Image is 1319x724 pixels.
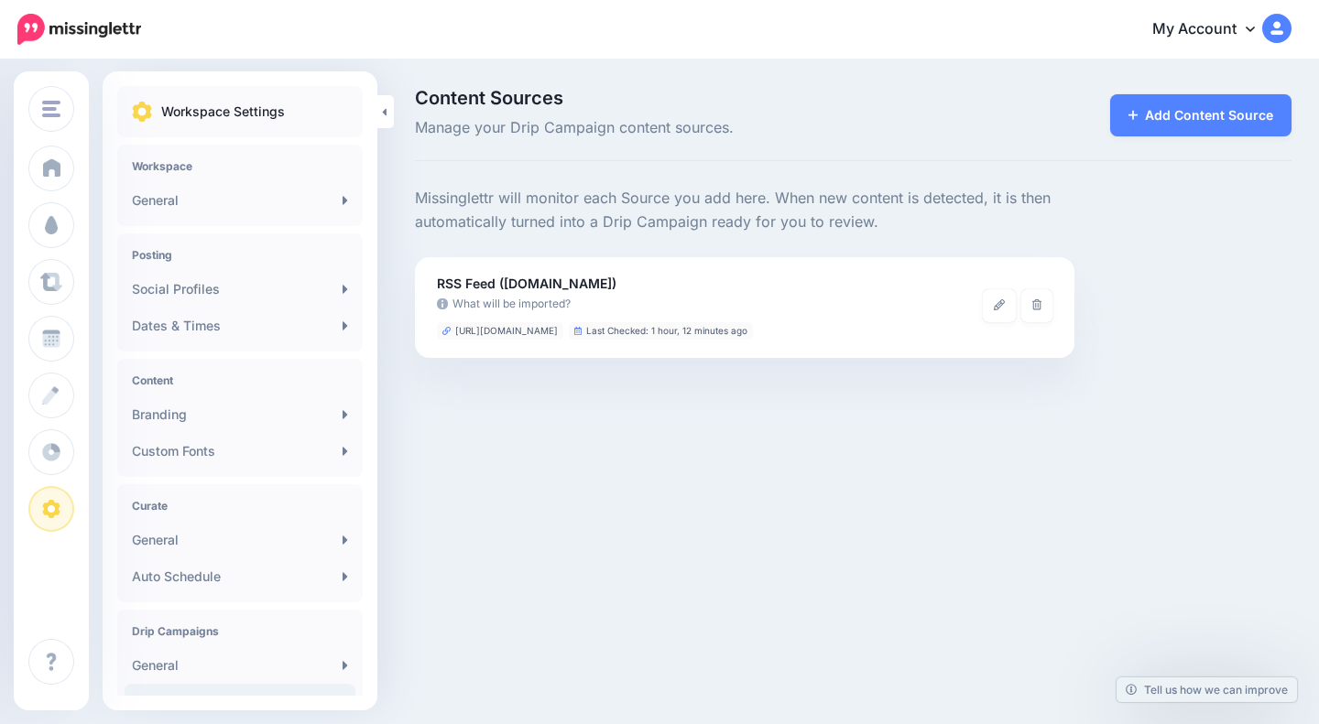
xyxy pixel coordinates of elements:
p: Missinglettr will monitor each Source you add here. When new content is detected, it is then auto... [415,187,1074,234]
h4: Workspace [132,159,348,173]
a: Social Profiles [125,271,355,308]
li: Last Checked: 1 hour, 12 minutes ago [569,322,753,340]
h4: Curate [132,499,348,513]
h4: Content [132,373,348,387]
b: RSS Feed ([DOMAIN_NAME]) [437,276,616,291]
a: Auto Schedule [125,558,355,595]
img: Missinglettr [17,14,141,45]
span: Content Sources [415,89,990,107]
a: General [125,522,355,558]
img: settings.png [132,102,152,122]
h4: Drip Campaigns [132,624,348,638]
img: menu.png [42,101,60,117]
a: Tell us how we can improve [1117,677,1297,702]
a: General [125,647,355,684]
a: Content Sources [125,684,355,720]
a: Add Content Source [1110,94,1292,136]
a: Custom Fonts [125,433,355,470]
span: [URL][DOMAIN_NAME] [455,326,558,336]
p: Workspace Settings [161,101,285,123]
a: My Account [1134,7,1292,52]
a: Branding [125,396,355,433]
img: info-circle-grey.png [437,298,448,309]
span: Manage your Drip Campaign content sources. [415,116,990,140]
a: What will be imported? [437,295,983,313]
h4: Posting [132,248,348,262]
a: General [125,182,355,219]
a: Dates & Times [125,308,355,344]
